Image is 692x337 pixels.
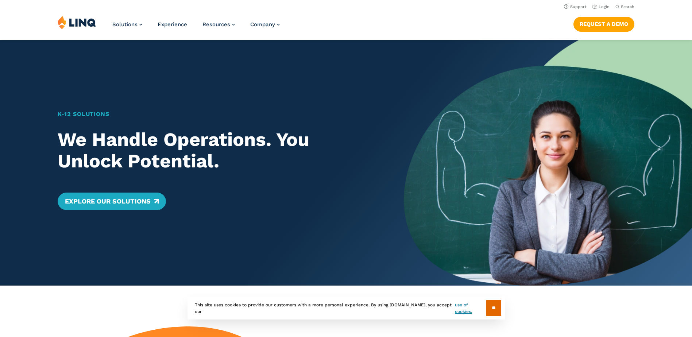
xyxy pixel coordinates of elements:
[564,4,587,9] a: Support
[58,110,375,119] h1: K‑12 Solutions
[158,21,187,28] a: Experience
[615,4,634,9] button: Open Search Bar
[58,193,166,210] a: Explore Our Solutions
[573,17,634,31] a: Request a Demo
[58,129,375,173] h2: We Handle Operations. You Unlock Potential.
[112,15,280,39] nav: Primary Navigation
[455,302,486,315] a: use of cookies.
[250,21,280,28] a: Company
[58,15,96,29] img: LINQ | K‑12 Software
[621,4,634,9] span: Search
[404,40,692,286] img: Home Banner
[573,15,634,31] nav: Button Navigation
[250,21,275,28] span: Company
[188,297,505,319] div: This site uses cookies to provide our customers with a more personal experience. By using [DOMAIN...
[592,4,610,9] a: Login
[202,21,230,28] span: Resources
[112,21,138,28] span: Solutions
[112,21,142,28] a: Solutions
[202,21,235,28] a: Resources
